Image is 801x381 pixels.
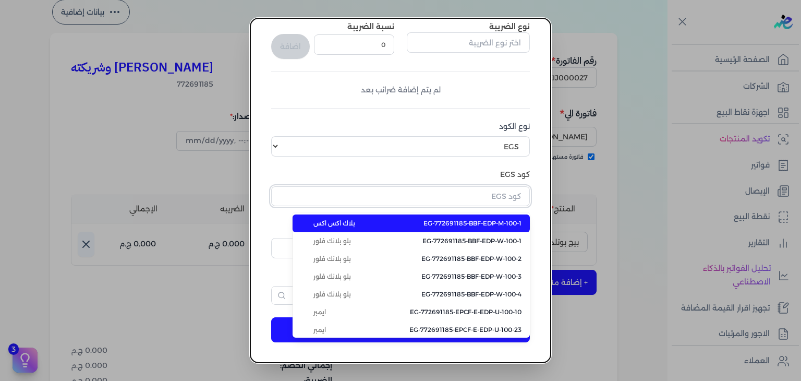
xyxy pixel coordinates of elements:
[313,254,351,264] span: بلو بلانك فلور
[410,307,521,317] span: EG-772691185-EPCF-E-EDP-U-100-10
[271,169,530,180] label: كود EGS
[313,272,351,281] span: بلو بلانك فلور
[271,286,530,305] input: نوع الوحدة
[347,22,394,31] label: نسبة الضريبة
[313,236,351,246] span: بلو بلانك فلور
[313,219,355,228] span: بلاك اكس اكس
[409,325,521,335] span: EG-772691185-EPCF-E-EDP-U-100-23
[271,271,530,282] label: وحدة القياس
[407,32,530,56] button: اختر نوع الضريبة
[407,32,530,52] input: اختر نوع الضريبة
[421,254,521,264] span: EG-772691185-BBF-EDP-W-100-2
[271,317,530,342] button: إضافة منتج جديد
[423,219,521,228] span: EG-772691185-BBF-EDP-M-100-1
[271,186,530,210] button: كود EGS
[313,290,351,299] span: بلو بلانك فلور
[313,325,326,335] span: ايمبر
[421,272,521,281] span: EG-772691185-BBF-EDP-W-100-3
[271,85,530,96] div: لم يتم إضافة ضرائب بعد
[271,186,530,206] input: كود EGS
[271,121,530,132] label: نوع الكود
[489,22,530,31] label: نوع الضريبة
[314,34,394,54] input: نسبة الضريبة
[271,223,530,234] label: سيريال المنتج
[313,307,326,317] span: ايمبر
[422,236,521,246] span: EG-772691185-BBF-EDP-W-100-1
[421,290,521,299] span: EG-772691185-BBF-EDP-W-100-4
[293,212,530,338] ul: كود EGS
[271,238,530,258] input: ادخل كود المنتج لديك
